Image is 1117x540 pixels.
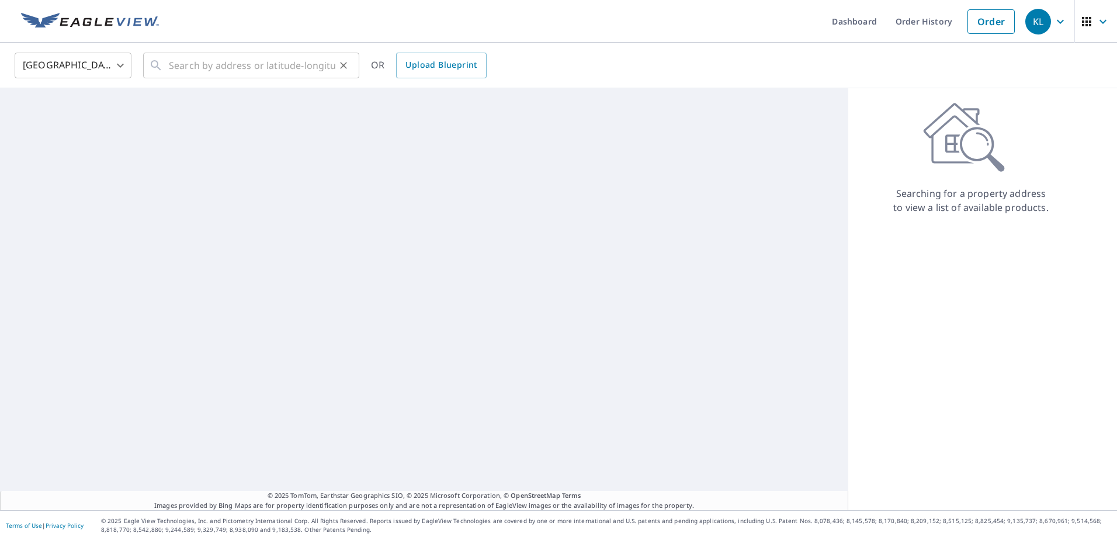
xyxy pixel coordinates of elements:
[15,49,131,82] div: [GEOGRAPHIC_DATA]
[101,517,1111,534] p: © 2025 Eagle View Technologies, Inc. and Pictometry International Corp. All Rights Reserved. Repo...
[1025,9,1051,34] div: KL
[405,58,477,72] span: Upload Blueprint
[371,53,487,78] div: OR
[893,186,1049,214] p: Searching for a property address to view a list of available products.
[46,521,84,529] a: Privacy Policy
[169,49,335,82] input: Search by address or latitude-longitude
[396,53,486,78] a: Upload Blueprint
[511,491,560,500] a: OpenStreetMap
[967,9,1015,34] a: Order
[6,522,84,529] p: |
[6,521,42,529] a: Terms of Use
[21,13,159,30] img: EV Logo
[562,491,581,500] a: Terms
[335,57,352,74] button: Clear
[268,491,581,501] span: © 2025 TomTom, Earthstar Geographics SIO, © 2025 Microsoft Corporation, ©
